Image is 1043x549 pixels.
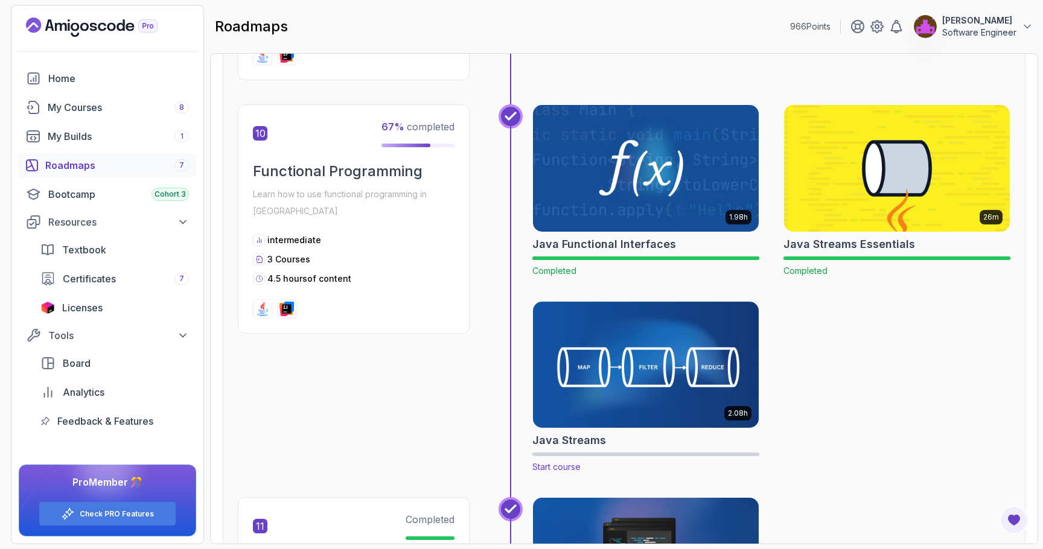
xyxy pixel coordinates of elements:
[253,519,267,533] span: 11
[40,302,55,314] img: jetbrains icon
[532,104,759,277] a: Java Functional Interfaces card1.98hJava Functional InterfacesCompleted
[267,234,321,246] p: intermediate
[63,271,116,286] span: Certificates
[728,408,748,418] p: 2.08h
[19,153,196,177] a: roadmaps
[532,432,606,449] h2: Java Streams
[179,160,184,170] span: 7
[19,211,196,233] button: Resources
[532,265,576,276] span: Completed
[215,17,288,36] h2: roadmaps
[942,14,1016,27] p: [PERSON_NAME]
[279,48,294,63] img: intellij logo
[19,124,196,148] a: builds
[255,302,270,316] img: java logo
[57,414,153,428] span: Feedback & Features
[253,126,267,141] span: 10
[983,212,999,222] p: 26m
[253,186,455,220] p: Learn how to use functional programming in [GEOGRAPHIC_DATA]
[528,298,765,431] img: Java Streams card
[39,501,176,526] button: Check PRO Features
[913,14,1033,39] button: user profile image[PERSON_NAME]Software Engineer
[48,215,189,229] div: Resources
[267,254,310,264] span: 3 Courses
[33,380,196,404] a: analytics
[179,103,184,112] span: 8
[253,162,455,181] h2: Functional Programming
[48,71,189,86] div: Home
[180,132,183,141] span: 1
[33,238,196,262] a: textbook
[48,328,189,343] div: Tools
[729,212,748,222] p: 1.98h
[533,105,759,232] img: Java Functional Interfaces card
[783,265,828,276] span: Completed
[48,100,189,115] div: My Courses
[48,129,189,144] div: My Builds
[19,95,196,119] a: courses
[783,236,915,253] h2: Java Streams Essentials
[45,158,189,173] div: Roadmaps
[80,509,154,519] a: Check PRO Features
[381,121,455,133] span: completed
[790,21,831,33] p: 966 Points
[267,273,351,285] p: 4.5 hours of content
[532,236,676,253] h2: Java Functional Interfaces
[381,121,404,133] span: 67 %
[19,66,196,90] a: home
[784,105,1010,232] img: Java Streams Essentials card
[33,296,196,320] a: licenses
[255,48,270,63] img: java logo
[155,189,186,199] span: Cohort 3
[279,302,294,316] img: intellij logo
[48,187,189,202] div: Bootcamp
[63,356,91,370] span: Board
[179,274,184,284] span: 7
[532,462,581,472] span: Start course
[406,513,455,525] span: Completed
[62,243,106,257] span: Textbook
[942,27,1016,39] p: Software Engineer
[33,267,196,291] a: certificates
[1000,506,1029,535] button: Open Feedback Button
[33,351,196,375] a: board
[532,301,759,474] a: Java Streams card2.08hJava StreamsStart course
[63,385,104,399] span: Analytics
[26,17,185,37] a: Landing page
[19,182,196,206] a: bootcamp
[783,104,1010,277] a: Java Streams Essentials card26mJava Streams EssentialsCompleted
[33,409,196,433] a: feedback
[62,300,103,315] span: Licenses
[19,325,196,346] button: Tools
[914,15,937,38] img: user profile image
